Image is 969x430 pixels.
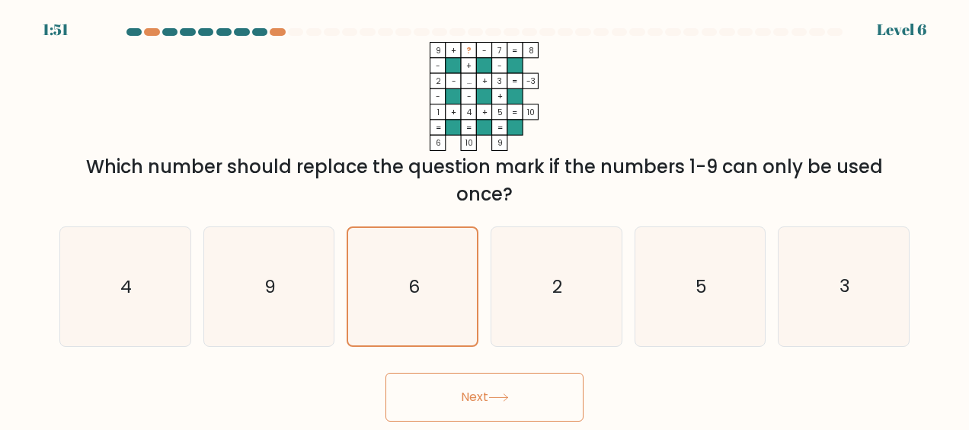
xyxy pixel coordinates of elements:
div: Which number should replace the question mark if the numbers 1-9 can only be used once? [69,153,900,208]
tspan: 9 [497,137,503,149]
text: 4 [120,274,132,299]
tspan: + [497,91,503,102]
text: 3 [839,274,850,299]
tspan: + [452,107,457,118]
tspan: = [497,122,503,133]
tspan: 1 [437,107,440,118]
text: 9 [264,274,276,299]
tspan: ? [467,45,472,56]
tspan: + [452,45,457,56]
tspan: 10 [465,137,473,149]
button: Next [385,373,584,422]
tspan: 8 [529,45,535,56]
tspan: 2 [436,75,441,87]
tspan: = [512,107,517,118]
tspan: - [437,91,441,102]
text: 2 [552,274,562,299]
text: 5 [696,274,707,299]
tspan: 10 [528,107,536,118]
tspan: = [436,122,441,133]
tspan: 4 [467,107,472,118]
tspan: = [467,122,472,133]
tspan: ... [467,75,472,87]
tspan: - [452,75,456,87]
tspan: = [512,45,517,56]
tspan: - [483,45,488,56]
tspan: 9 [436,45,441,56]
tspan: - [437,60,441,72]
tspan: - [498,60,503,72]
tspan: 7 [498,45,503,56]
tspan: 3 [498,75,503,87]
tspan: = [512,75,517,87]
tspan: + [482,75,488,87]
text: 6 [408,274,420,299]
tspan: -3 [527,75,536,87]
tspan: + [482,107,488,118]
div: Level 6 [877,18,926,41]
div: 1:51 [43,18,69,41]
tspan: 5 [497,107,503,118]
tspan: 6 [436,137,441,149]
tspan: - [467,91,472,102]
tspan: + [467,60,472,72]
